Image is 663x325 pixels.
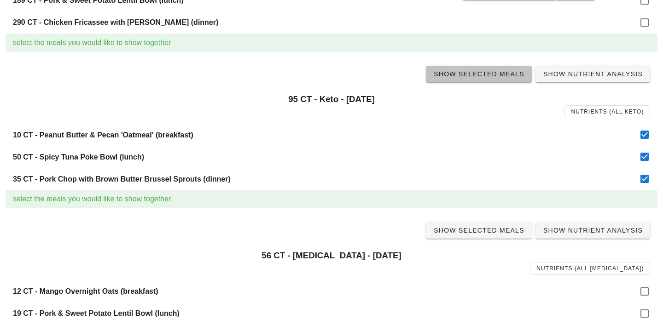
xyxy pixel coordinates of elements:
[13,37,650,48] div: select the meals you would like to show together
[13,251,650,261] h3: 56 CT - [MEDICAL_DATA] - [DATE]
[13,309,632,318] h4: 19 CT - Pork & Sweet Potato Lentil Bowl (lunch)
[535,222,650,239] a: Show Nutrient Analysis
[536,265,644,272] span: Nutrients (all [MEDICAL_DATA])
[543,227,643,234] span: Show Nutrient Analysis
[13,94,650,104] h3: 95 CT - Keto - [DATE]
[433,70,524,78] span: Show Selected Meals
[543,70,643,78] span: Show Nutrient Analysis
[13,153,632,161] h4: 50 CT - Spicy Tuna Poke Bowl (lunch)
[13,175,632,183] h4: 35 CT - Pork Chop with Brown Butter Brussel Sprouts (dinner)
[13,194,650,205] div: select the meals you would like to show together
[530,262,650,275] a: Nutrients (all [MEDICAL_DATA])
[570,108,644,115] span: Nutrients (all Keto)
[13,287,632,296] h4: 12 CT - Mango Overnight Oats (breakfast)
[535,66,650,82] a: Show Nutrient Analysis
[13,18,632,27] h4: 290 CT - Chicken Fricassee with [PERSON_NAME] (dinner)
[13,131,632,139] h4: 10 CT - Peanut Butter & Pecan 'Oatmeal' (breakfast)
[433,227,524,234] span: Show Selected Meals
[426,222,532,239] a: Show Selected Meals
[426,66,532,82] a: Show Selected Meals
[564,105,650,118] a: Nutrients (all Keto)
